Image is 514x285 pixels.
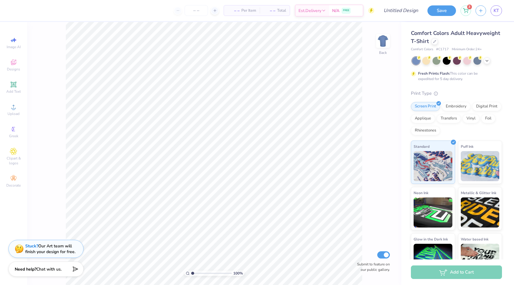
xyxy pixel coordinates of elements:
img: Puff Ink [461,151,500,181]
div: Transfers [437,114,461,123]
span: Minimum Order: 24 + [452,47,482,52]
span: Per Item [241,8,256,14]
img: Glow in the Dark Ink [414,244,452,274]
div: Embroidery [442,102,470,111]
span: Standard [414,143,430,150]
div: Digital Print [472,102,501,111]
a: KT [491,5,502,16]
span: Water based Ink [461,236,488,242]
span: 3 [467,5,472,9]
span: Metallic & Glitter Ink [461,190,496,196]
img: Water based Ink [461,244,500,274]
span: Neon Ink [414,190,428,196]
input: Untitled Design [379,5,423,17]
img: Back [377,35,389,47]
div: Screen Print [411,102,440,111]
div: Vinyl [463,114,479,123]
span: # C1717 [436,47,449,52]
span: Designs [7,67,20,72]
div: Foil [481,114,495,123]
span: Total [277,8,286,14]
strong: Fresh Prints Flash: [418,71,450,76]
div: Back [379,50,387,55]
span: Comfort Colors Adult Heavyweight T-Shirt [411,29,500,45]
img: Metallic & Glitter Ink [461,197,500,228]
span: Est. Delivery [298,8,321,14]
div: Our Art team will finish your design for free. [25,243,75,255]
strong: Stuck? [25,243,38,249]
div: Applique [411,114,435,123]
span: N/A [332,8,339,14]
span: Add Text [6,89,21,94]
span: – – [228,8,240,14]
span: KT [494,7,499,14]
span: FREE [343,8,349,13]
span: – – [263,8,275,14]
span: Glow in the Dark Ink [414,236,448,242]
input: – – [185,5,208,16]
span: Chat with us. [36,266,62,272]
span: Decorate [6,183,21,188]
span: Upload [8,111,20,116]
span: Comfort Colors [411,47,433,52]
div: Print Type [411,90,502,97]
div: Rhinestones [411,126,440,135]
strong: Need help? [15,266,36,272]
label: Submit to feature on our public gallery. [354,262,390,272]
span: Greek [9,134,18,138]
span: 100 % [233,271,243,276]
span: Image AI [7,45,21,49]
img: Neon Ink [414,197,452,228]
span: Puff Ink [461,143,473,150]
div: This color can be expedited for 5 day delivery. [418,71,492,82]
button: Save [427,5,456,16]
span: Clipart & logos [3,156,24,166]
img: Standard [414,151,452,181]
